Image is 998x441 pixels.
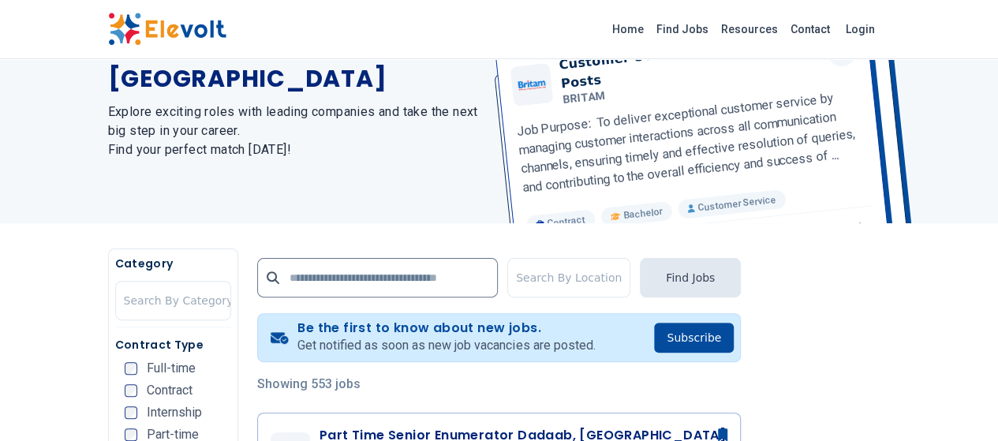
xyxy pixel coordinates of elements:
h1: The Latest Jobs in [GEOGRAPHIC_DATA] [108,36,480,93]
h5: Contract Type [115,337,231,353]
a: Contact [784,17,836,42]
h4: Be the first to know about new jobs. [297,320,595,336]
input: Internship [125,406,137,419]
span: Internship [147,406,202,419]
span: Full-time [147,362,196,375]
input: Contract [125,384,137,397]
p: Showing 553 jobs [257,375,741,394]
span: Contract [147,384,192,397]
h2: Explore exciting roles with leading companies and take the next big step in your career. Find you... [108,103,480,159]
p: Get notified as soon as new job vacancies are posted. [297,336,595,355]
a: Resources [715,17,784,42]
a: Home [606,17,650,42]
img: Elevolt [108,13,226,46]
a: Login [836,13,884,45]
button: Subscribe [654,323,734,353]
iframe: Chat Widget [919,365,998,441]
h5: Category [115,256,231,271]
a: Find Jobs [650,17,715,42]
input: Full-time [125,362,137,375]
input: Part-time [125,428,137,441]
span: Part-time [147,428,199,441]
button: Find Jobs [640,258,741,297]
